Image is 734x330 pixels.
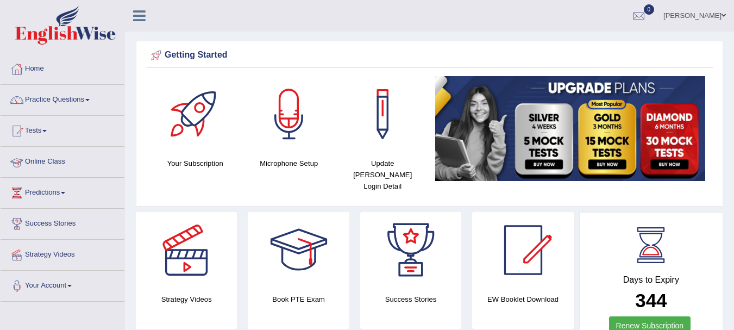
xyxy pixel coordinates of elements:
[1,178,124,205] a: Predictions
[472,294,573,305] h4: EW Booklet Download
[1,271,124,298] a: Your Account
[148,47,711,64] div: Getting Started
[1,85,124,112] a: Practice Questions
[1,240,124,267] a: Strategy Videos
[1,147,124,174] a: Online Class
[1,209,124,236] a: Success Stories
[154,158,237,169] h4: Your Subscription
[592,275,711,285] h4: Days to Expiry
[248,294,349,305] h4: Book PTE Exam
[360,294,461,305] h4: Success Stories
[1,116,124,143] a: Tests
[1,54,124,81] a: Home
[136,294,237,305] h4: Strategy Videos
[341,158,424,192] h4: Update [PERSON_NAME] Login Detail
[635,290,667,311] b: 344
[644,4,655,15] span: 0
[435,76,706,181] img: small5.jpg
[248,158,331,169] h4: Microphone Setup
